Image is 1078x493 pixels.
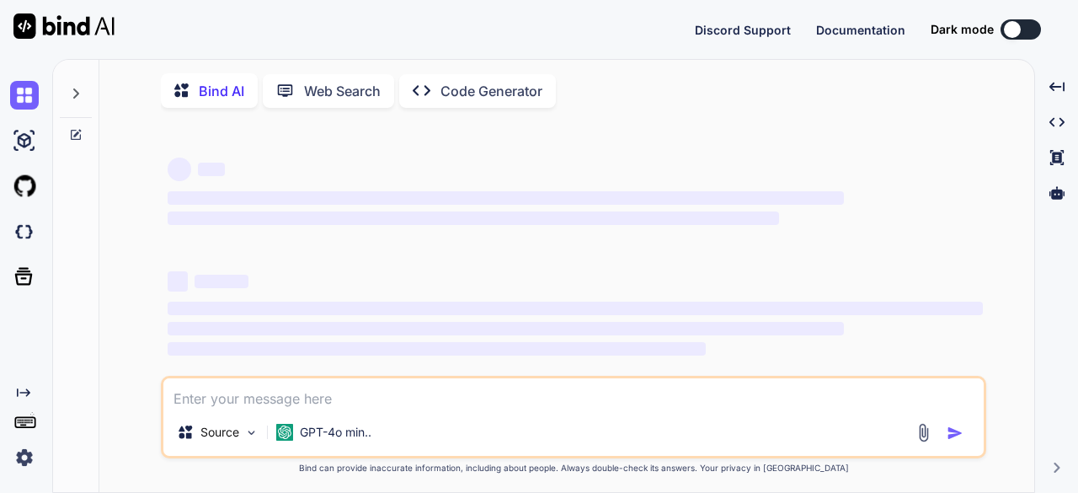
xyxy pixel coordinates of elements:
img: githubLight [10,172,39,201]
img: chat [10,81,39,110]
span: Documentation [816,23,905,37]
img: darkCloudIdeIcon [10,217,39,246]
span: ‌ [168,342,706,356]
span: ‌ [198,163,225,176]
p: Code Generator [440,81,542,101]
button: Discord Support [695,21,791,39]
img: attachment [914,423,933,442]
p: Bind can provide inaccurate information, including about people. Always double-check its answers.... [161,462,986,474]
span: ‌ [168,271,188,292]
span: ‌ [168,302,983,315]
span: ‌ [168,212,779,225]
button: Documentation [816,21,905,39]
img: settings [10,443,39,472]
span: Dark mode [931,21,994,38]
img: ai-studio [10,126,39,155]
img: Pick Models [244,426,259,440]
span: ‌ [195,275,248,288]
p: Web Search [304,81,381,101]
img: icon [947,425,963,442]
span: ‌ [168,158,191,181]
img: Bind AI [13,13,115,39]
p: GPT-4o min.. [300,424,371,441]
span: ‌ [168,191,844,205]
p: Bind AI [199,81,244,101]
img: GPT-4o mini [276,424,293,441]
span: Discord Support [695,23,791,37]
span: ‌ [168,322,844,335]
p: Source [200,424,239,441]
